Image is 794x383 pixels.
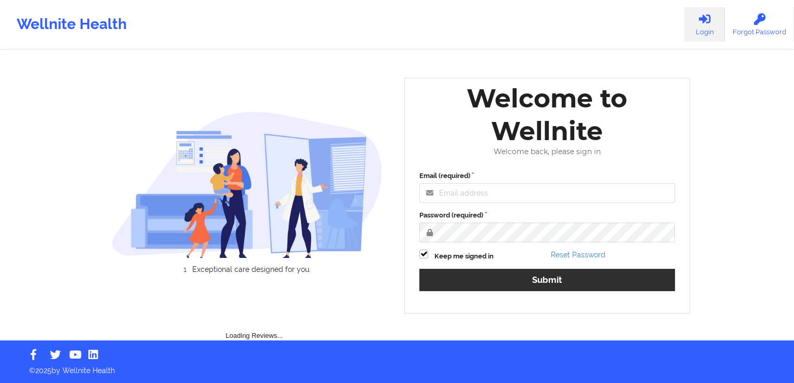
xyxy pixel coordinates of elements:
[419,210,675,221] label: Password (required)
[121,265,382,273] li: Exceptional care designed for you.
[434,251,494,262] label: Keep me signed in
[419,171,675,181] label: Email (required)
[419,269,675,291] button: Submit
[22,358,772,376] p: © 2025 by Wellnite Health
[419,183,675,203] input: Email address
[551,251,605,259] a: Reset Password
[412,82,682,147] div: Welcome to Wellnite
[725,7,794,42] a: Forgot Password
[412,147,682,156] div: Welcome back, please sign in
[112,291,398,341] div: Loading Reviews...
[684,7,725,42] a: Login
[112,111,383,258] img: wellnite-auth-hero_200.c722682e.png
